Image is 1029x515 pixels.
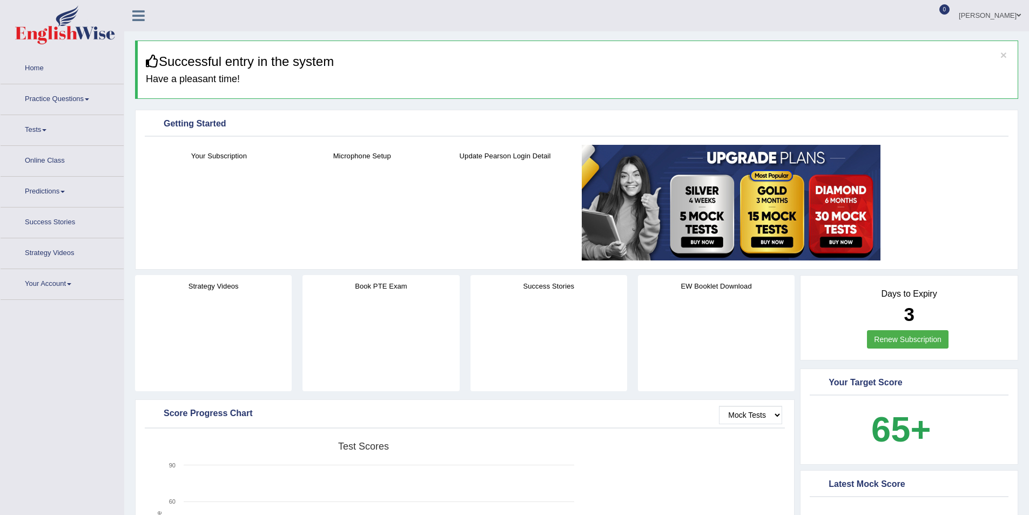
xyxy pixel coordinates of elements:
h4: Book PTE Exam [302,280,459,292]
text: 60 [169,498,176,505]
h4: Days to Expiry [812,289,1006,299]
h3: Successful entry in the system [146,55,1010,69]
h4: EW Booklet Download [638,280,795,292]
text: 90 [169,462,176,469]
a: Your Account [1,269,124,296]
div: Latest Mock Score [812,477,1006,493]
span: 0 [939,4,950,15]
a: Home [1,53,124,81]
h4: Update Pearson Login Detail [439,150,571,162]
div: Your Target Score [812,375,1006,391]
b: 3 [904,304,914,325]
h4: Your Subscription [153,150,285,162]
a: Predictions [1,177,124,204]
div: Getting Started [147,116,1006,132]
a: Strategy Videos [1,238,124,265]
h4: Success Stories [470,280,627,292]
div: Score Progress Chart [147,406,782,422]
img: small5.jpg [582,145,880,260]
b: 65+ [871,410,931,449]
a: Online Class [1,146,124,173]
a: Renew Subscription [867,330,949,349]
button: × [1000,49,1007,61]
a: Practice Questions [1,84,124,111]
a: Tests [1,115,124,142]
a: Success Stories [1,208,124,235]
h4: Strategy Videos [135,280,292,292]
tspan: Test scores [338,441,389,452]
h4: Microphone Setup [296,150,428,162]
h4: Have a pleasant time! [146,74,1010,85]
